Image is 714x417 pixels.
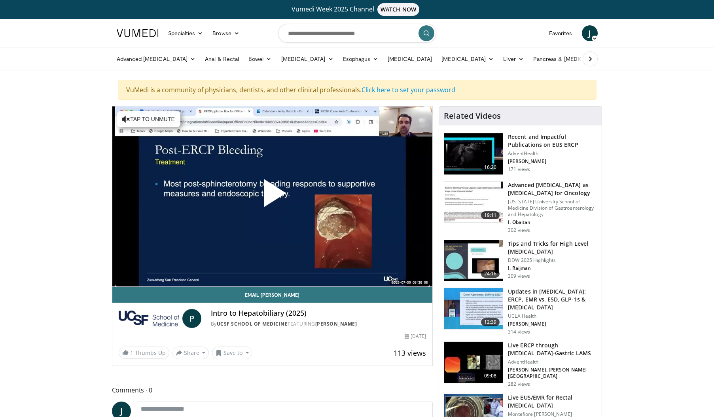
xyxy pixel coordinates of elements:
a: Click here to set your password [362,85,455,94]
p: 171 views [508,166,530,172]
a: [MEDICAL_DATA] [277,51,338,67]
button: Tap to unmute [117,111,180,127]
a: [MEDICAL_DATA] [437,51,498,67]
a: 1 Thumbs Up [119,347,169,359]
p: UCLA Health [508,313,597,319]
img: UCSF School of Medicine [119,309,179,328]
input: Search topics, interventions [278,24,436,43]
img: bb7b621e-0c81-448b-9bfc-ed83df58b958.150x105_q85_crop-smart_upscale.jpg [444,133,503,174]
img: 58c37352-0f18-404b-877c-4edf0f1669c9.150x105_q85_crop-smart_upscale.jpg [444,182,503,223]
p: [US_STATE] University School of Medicine Division of Gastroenterology and Hepatology [508,199,597,218]
p: 309 views [508,273,530,279]
video-js: Video Player [112,106,433,287]
div: [DATE] [405,333,426,340]
a: Esophagus [338,51,383,67]
a: 19:11 Advanced [MEDICAL_DATA] as [MEDICAL_DATA] for Oncology [US_STATE] University School of Medi... [444,181,597,233]
p: AdventHealth [508,150,597,157]
a: Vumedi Week 2025 ChannelWATCH NOW [118,3,597,16]
button: Save to [212,347,252,359]
h3: Updates in [MEDICAL_DATA]: ERCP, EMR vs. ESD, GLP-1s & [MEDICAL_DATA] [508,288,597,311]
div: VuMedi is a community of physicians, dentists, and other clinical professionals. [118,80,597,100]
img: 6e5013f5-193f-4efc-aeb8-2fb0e87f9873.150x105_q85_crop-smart_upscale.jpg [444,288,503,329]
a: Liver [498,51,528,67]
img: be897008-3621-4d35-a1ce-cb4828a692ef.150x105_q85_crop-smart_upscale.jpg [444,342,503,383]
a: Anal & Rectal [200,51,244,67]
h3: Live ERCP through [MEDICAL_DATA]-Gastric LAMS [508,341,597,357]
p: I. Raijman [508,265,597,271]
p: AdventHealth [508,359,597,365]
span: 12:39 [481,318,500,326]
p: [PERSON_NAME], [PERSON_NAME][GEOGRAPHIC_DATA] [508,367,597,379]
a: Favorites [544,25,577,41]
a: 16:20 Recent and Impactful Publications on EUS ERCP AdventHealth [PERSON_NAME] 171 views [444,133,597,175]
h4: Related Videos [444,111,501,121]
a: [PERSON_NAME] [315,320,357,327]
span: 1 [130,349,133,356]
a: Browse [208,25,244,41]
a: Specialties [163,25,208,41]
a: Email [PERSON_NAME] [112,287,433,303]
a: 12:39 Updates in [MEDICAL_DATA]: ERCP, EMR vs. ESD, GLP-1s & [MEDICAL_DATA] UCLA Health [PERSON_N... [444,288,597,335]
span: 113 views [394,348,426,358]
h4: Intro to Hepatobiliary (2025) [211,309,426,318]
a: Advanced [MEDICAL_DATA] [112,51,201,67]
a: Pancreas & [MEDICAL_DATA] [528,51,621,67]
p: 302 views [508,227,530,233]
a: 09:08 Live ERCP through [MEDICAL_DATA]-Gastric LAMS AdventHealth [PERSON_NAME], [PERSON_NAME][GEO... [444,341,597,387]
img: VuMedi Logo [117,29,159,37]
p: [PERSON_NAME] [508,158,597,165]
h3: Tips and Tricks for High Level [MEDICAL_DATA] [508,240,597,256]
a: J [582,25,598,41]
span: Comments 0 [112,385,433,395]
p: 314 views [508,329,530,335]
div: By FEATURING [211,320,426,328]
a: UCSF School of Medicine [217,320,288,327]
span: 09:08 [481,372,500,380]
p: DDW 2025 Highlights [508,257,597,263]
a: Bowel [244,51,276,67]
a: [MEDICAL_DATA] [383,51,437,67]
p: I. Obaitan [508,219,597,226]
h3: Live EUS/EMR for Rectal [MEDICAL_DATA] [508,394,597,409]
h3: Advanced [MEDICAL_DATA] as [MEDICAL_DATA] for Oncology [508,181,597,197]
a: P [182,309,201,328]
span: WATCH NOW [377,3,419,16]
button: Share [172,347,209,359]
p: [PERSON_NAME] [508,321,597,327]
button: Play Video [201,157,343,235]
span: 19:11 [481,211,500,219]
span: 16:20 [481,163,500,171]
a: 24:16 Tips and Tricks for High Level [MEDICAL_DATA] DDW 2025 Highlights I. Raijman 309 views [444,240,597,282]
img: e6e7b5b0-7429-411b-acc6-63df4cc27a55.150x105_q85_crop-smart_upscale.jpg [444,240,503,281]
p: 282 views [508,381,530,387]
span: 24:16 [481,270,500,278]
h3: Recent and Impactful Publications on EUS ERCP [508,133,597,149]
